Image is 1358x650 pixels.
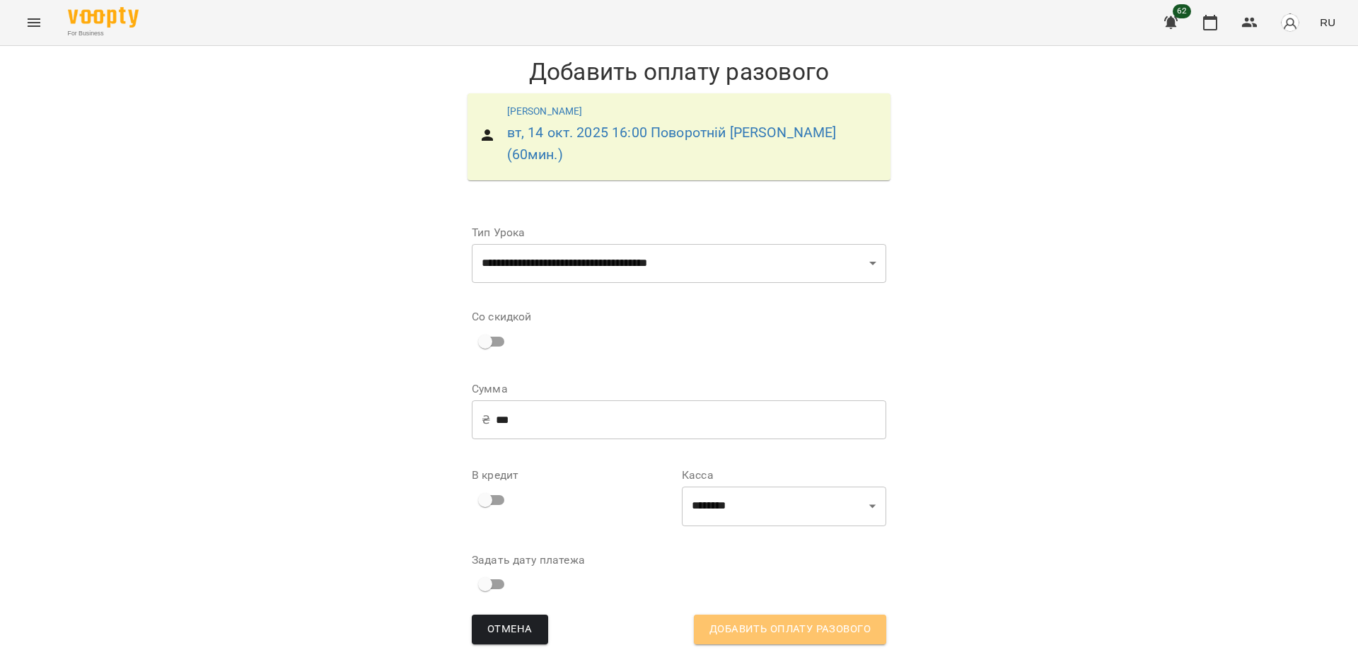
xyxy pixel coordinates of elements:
p: ₴ [482,412,490,429]
span: RU [1320,15,1335,30]
span: Добавить оплату разового [709,620,871,639]
button: RU [1314,9,1341,35]
h1: Добавить оплату разового [460,57,898,86]
button: Добавить оплату разового [694,615,886,644]
label: Касса [682,470,886,481]
button: Menu [17,6,51,40]
a: вт, 14 окт. 2025 16:00 Поворотній [PERSON_NAME](60мин.) [507,124,837,163]
img: avatar_s.png [1280,13,1300,33]
label: Задать дату платежа [472,555,676,566]
button: Отмена [472,615,548,644]
label: Сумма [472,383,886,395]
span: 62 [1173,4,1191,18]
img: Voopty Logo [68,7,139,28]
span: For Business [68,29,139,38]
label: Со скидкой [472,311,531,323]
span: Отмена [487,620,533,639]
label: Тип Урока [472,227,886,238]
label: В кредит [472,470,676,481]
a: [PERSON_NAME] [507,105,583,117]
